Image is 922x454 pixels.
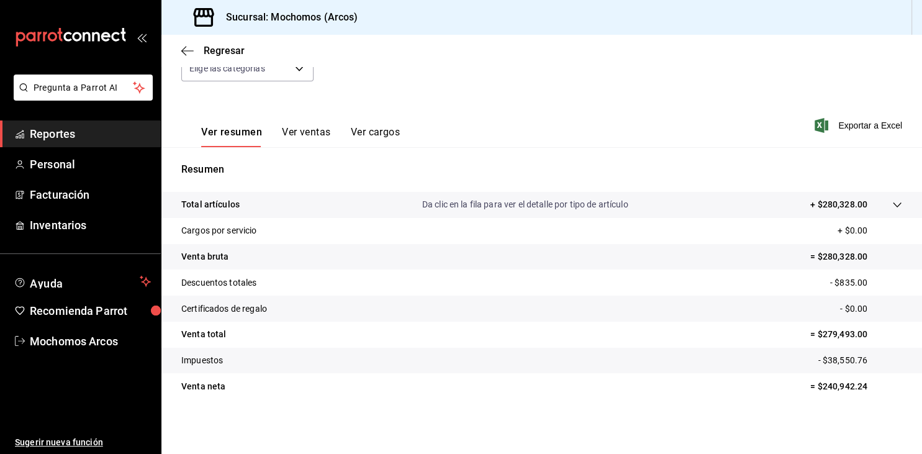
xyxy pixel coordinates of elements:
[181,45,245,57] button: Regresar
[810,328,902,341] p: = $279,493.00
[181,276,256,289] p: Descuentos totales
[15,436,151,449] span: Sugerir nueva función
[810,250,902,263] p: = $280,328.00
[181,198,240,211] p: Total artículos
[181,328,226,341] p: Venta total
[810,380,902,393] p: = $240,942.24
[818,354,902,367] p: - $38,550.76
[30,217,151,234] span: Inventarios
[34,81,133,94] span: Pregunta a Parrot AI
[181,354,223,367] p: Impuestos
[30,125,151,142] span: Reportes
[181,224,257,237] p: Cargos por servicio
[30,302,151,319] span: Recomienda Parrot
[9,90,153,103] a: Pregunta a Parrot AI
[30,186,151,203] span: Facturación
[30,156,151,173] span: Personal
[30,274,135,289] span: Ayuda
[181,380,225,393] p: Venta neta
[30,333,151,350] span: Mochomos Arcos
[422,198,628,211] p: Da clic en la fila para ver el detalle por tipo de artículo
[204,45,245,57] span: Regresar
[181,302,267,316] p: Certificados de regalo
[810,198,867,211] p: + $280,328.00
[137,32,147,42] button: open_drawer_menu
[189,62,265,75] span: Elige las categorías
[14,75,153,101] button: Pregunta a Parrot AI
[817,118,902,133] button: Exportar a Excel
[840,302,902,316] p: - $0.00
[181,250,228,263] p: Venta bruta
[838,224,902,237] p: + $0.00
[201,126,262,147] button: Ver resumen
[830,276,902,289] p: - $835.00
[201,126,400,147] div: navigation tabs
[282,126,331,147] button: Ver ventas
[216,10,358,25] h3: Sucursal: Mochomos (Arcos)
[351,126,400,147] button: Ver cargos
[181,162,902,177] p: Resumen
